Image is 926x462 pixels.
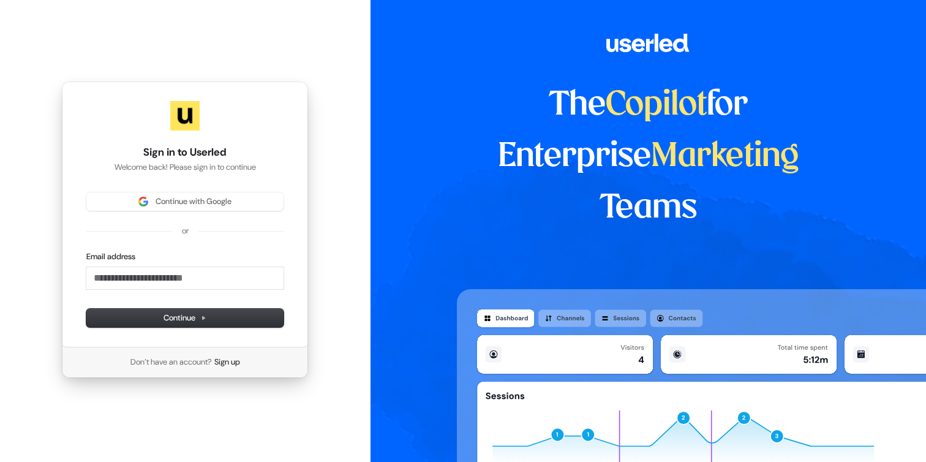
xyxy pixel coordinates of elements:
p: Welcome back! Please sign in to continue [86,162,284,173]
a: Sign up [214,357,240,368]
h1: The for Enterprise Teams [457,80,840,234]
h1: Sign in to Userled [86,145,284,160]
span: Marketing [651,141,799,173]
button: Sign in with GoogleContinue with Google [86,192,284,211]
img: Userled [170,101,200,131]
span: Don’t have an account? [130,357,212,368]
p: or [182,225,189,237]
span: Continue with Google [156,196,231,207]
span: Continue [164,312,206,324]
img: Sign in with Google [138,197,148,206]
button: Continue [86,309,284,327]
span: Copilot [606,89,707,121]
label: Email address [86,251,135,262]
